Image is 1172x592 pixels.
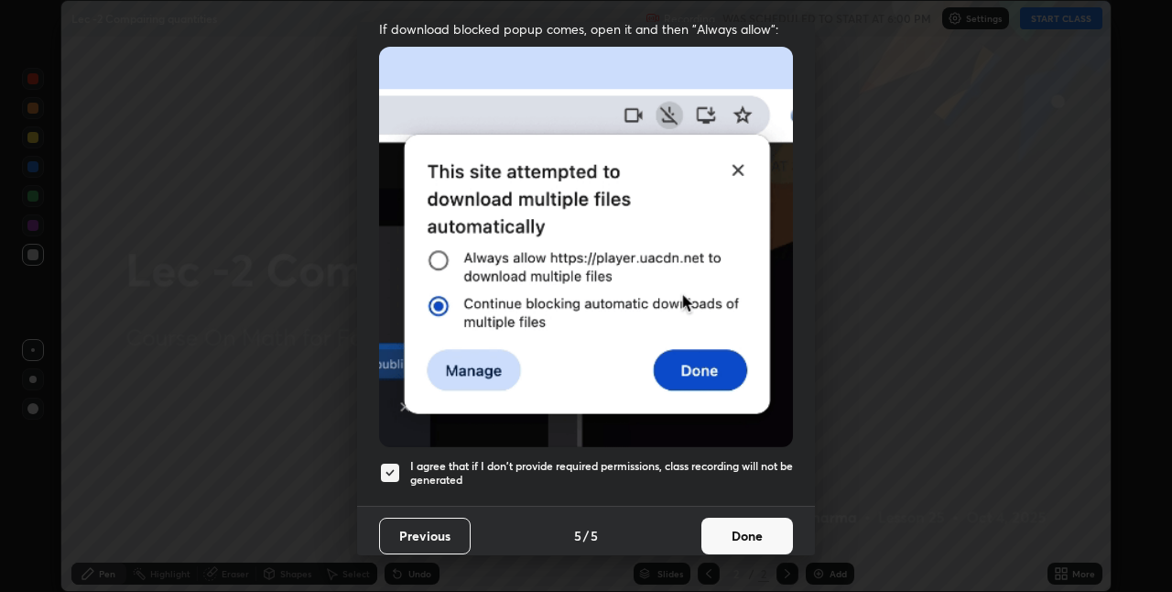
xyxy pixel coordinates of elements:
h4: 5 [574,526,581,545]
img: downloads-permission-blocked.gif [379,47,793,447]
button: Previous [379,518,471,554]
h4: / [583,526,589,545]
span: If download blocked popup comes, open it and then "Always allow": [379,20,793,38]
button: Done [701,518,793,554]
h4: 5 [591,526,598,545]
h5: I agree that if I don't provide required permissions, class recording will not be generated [410,459,793,488]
